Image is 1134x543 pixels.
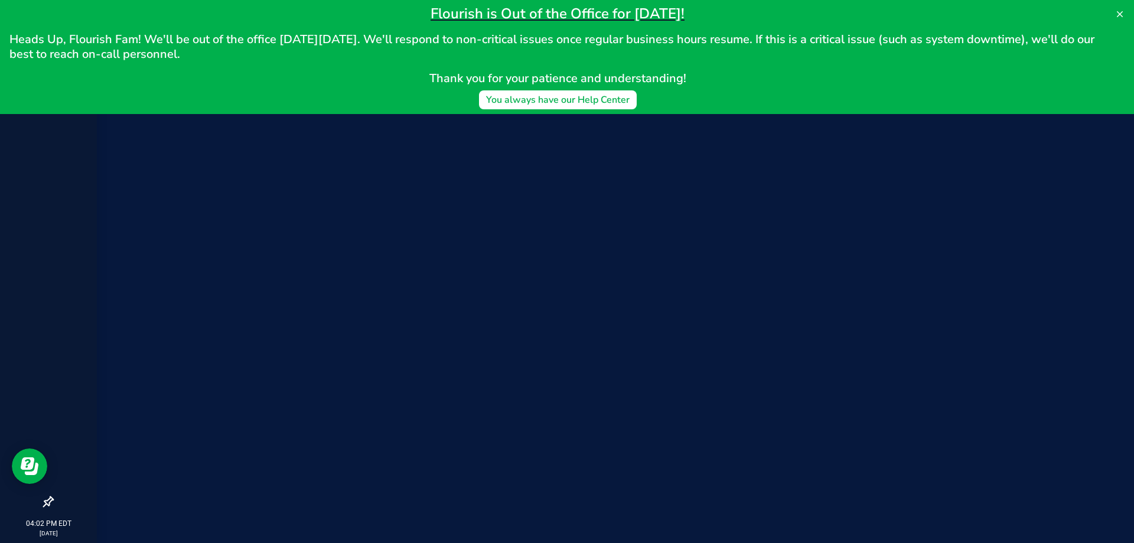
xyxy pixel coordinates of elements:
[431,4,685,23] span: Flourish is Out of the Office for [DATE]!
[5,518,92,529] p: 04:02 PM EDT
[12,448,47,484] iframe: Resource center
[429,70,686,86] span: Thank you for your patience and understanding!
[9,31,1097,62] span: Heads Up, Flourish Fam! We'll be out of the office [DATE][DATE]. We'll respond to non-critical is...
[486,93,630,107] div: You always have our Help Center
[5,529,92,538] p: [DATE]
